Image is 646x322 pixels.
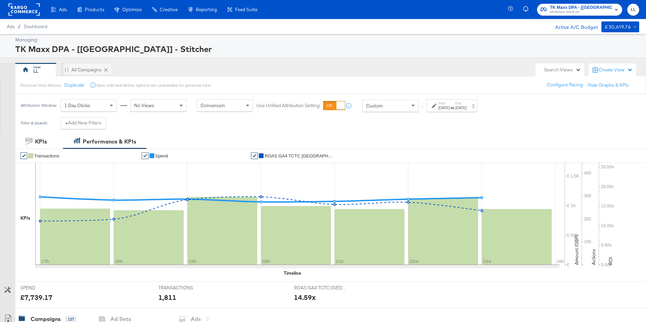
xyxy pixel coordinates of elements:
span: Optimize [122,7,142,12]
span: Products [85,7,104,12]
button: Duplicate [64,82,84,88]
text: Actions [590,249,597,265]
div: Performance & KPIs [83,138,136,146]
span: LL [630,6,636,14]
div: [DATE] [455,105,467,111]
a: Dashboard [24,24,47,29]
span: 1 Day Clicks [64,103,90,109]
span: Spend [155,153,168,158]
button: Hide Graphs & KPIs [588,82,629,88]
div: 1,811 [158,292,176,302]
span: Ads [59,7,67,12]
div: Create View [599,67,633,73]
button: TK Maxx DPA - [[GEOGRAPHIC_DATA]] - StitcherMindshare World UK [537,4,622,16]
a: ✔ [251,152,258,159]
div: Search Views [544,67,581,73]
div: [DATE] [438,105,450,111]
span: Conversion [201,103,225,109]
div: All Campaigns [72,67,101,73]
div: KPIs [20,215,30,221]
span: Creative [160,7,178,12]
div: Personal View Actions: [20,83,62,88]
div: £30,619.76 [605,23,631,31]
div: Attribution Window: [20,103,57,108]
span: Transactions [34,153,59,158]
label: Use Unified Attribution Setting: [256,103,320,109]
text: Amount (GBP) [573,235,580,265]
span: Feed Suite [235,7,257,12]
button: +Add New Filters [61,117,106,129]
div: Managing: [15,37,637,43]
a: ✔ [142,152,148,159]
span: / [15,24,24,29]
label: Start: [438,101,450,105]
div: 14.59x [294,292,316,302]
button: LL [627,4,639,16]
div: LL [33,68,38,74]
span: Reporting [196,7,217,12]
div: Active A/C Budget [548,21,598,32]
div: Filter & Search: [20,121,48,125]
a: ✔ [20,152,27,159]
span: Mindshare World UK [550,10,612,15]
div: Drag to reorder tab [65,68,68,71]
strong: + [65,120,68,126]
span: ROAS GA4 TCTC [GEOGRAPHIC_DATA] [294,285,345,291]
span: No Views [134,103,154,109]
div: Save, edit and delete options are unavailable for personal view. [96,83,211,88]
span: Ads [7,24,15,29]
span: TRANSACTIONS [158,285,209,291]
span: ROAS GA4 TCTC [GEOGRAPHIC_DATA] [265,153,333,158]
button: £30,619.76 [601,21,639,32]
text: ROI [608,257,614,265]
label: End: [455,101,467,105]
strong: to [450,105,455,111]
span: Custom [366,103,383,109]
div: £7,739.17 [20,292,52,302]
div: TK Maxx DPA - [[GEOGRAPHIC_DATA]] - Stitcher [15,43,637,55]
span: SPEND [20,285,72,291]
span: TK Maxx DPA - [[GEOGRAPHIC_DATA]] - Stitcher [550,4,612,11]
div: KPIs [35,138,47,146]
div: Timeline [284,270,301,276]
button: Configure Pacing [542,79,588,91]
span: ↑ [419,106,426,108]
